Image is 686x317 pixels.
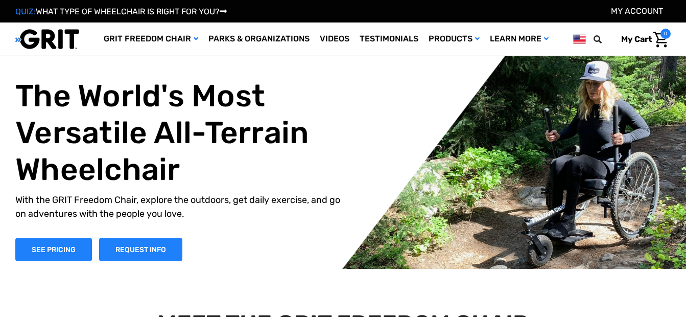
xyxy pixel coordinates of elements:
a: Learn More [485,22,554,56]
h1: The World's Most Versatile All-Terrain Wheelchair [15,77,351,188]
p: With the GRIT Freedom Chair, explore the outdoors, get daily exercise, and go on adventures with ... [15,193,351,220]
a: Videos [315,22,354,56]
a: Parks & Organizations [203,22,315,56]
span: 0 [660,29,671,39]
a: Shop Now [15,238,92,261]
img: us.png [573,33,586,46]
span: My Cart [621,34,652,44]
img: Cart [653,32,668,48]
input: Search [598,29,613,50]
a: Account [611,6,663,16]
a: GRIT Freedom Chair [99,22,203,56]
a: Cart with 0 items [613,29,671,50]
a: Slide number 1, Request Information [99,238,182,261]
a: Testimonials [354,22,423,56]
a: Products [423,22,485,56]
span: QUIZ: [15,7,36,16]
img: GRIT All-Terrain Wheelchair and Mobility Equipment [15,29,79,50]
a: QUIZ:WHAT TYPE OF WHEELCHAIR IS RIGHT FOR YOU? [15,7,227,16]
